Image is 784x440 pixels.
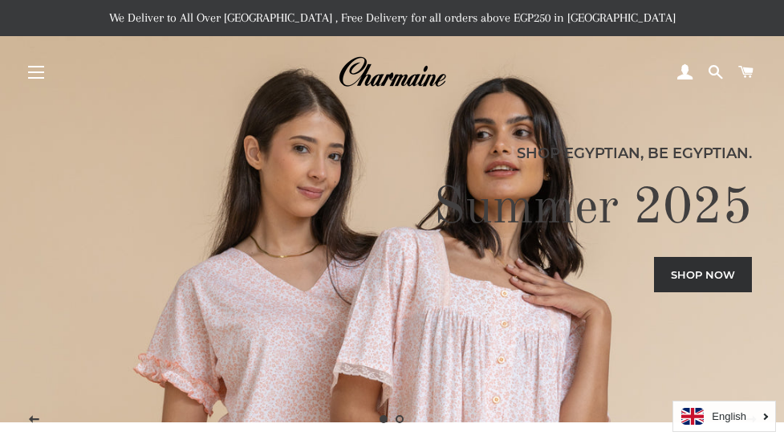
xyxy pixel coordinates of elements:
[32,142,753,165] p: Shop Egyptian, Be Egyptian.
[338,55,446,90] img: Charmaine Egypt
[32,177,753,241] h2: Summer 2025
[14,400,55,440] button: Previous slide
[376,411,392,427] a: Slide 1, current
[392,411,408,427] a: Load slide 2
[712,411,746,422] i: English
[654,257,752,292] a: Shop now
[731,400,771,440] button: Next slide
[681,408,767,425] a: English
